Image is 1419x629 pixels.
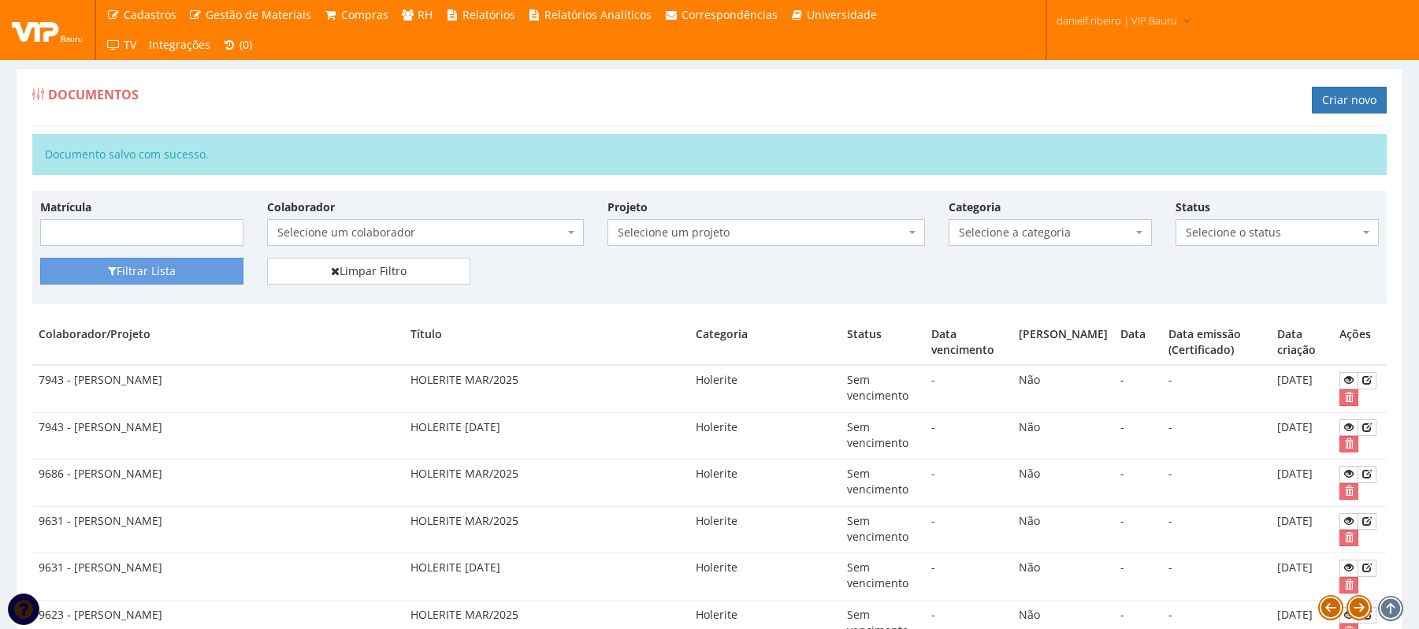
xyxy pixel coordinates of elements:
[841,460,925,507] td: Sem vencimento
[1271,460,1334,507] td: [DATE]
[217,30,259,60] a: (0)
[959,225,1132,240] span: Selecione a categoria
[404,320,689,365] th: Título
[267,219,584,246] span: Selecione um colaborador
[267,199,335,215] label: Colaborador
[206,7,311,22] span: Gestão de Materiais
[682,7,778,22] span: Correspondências
[404,553,689,601] td: HOLERITE [DATE]
[1176,199,1210,215] label: Status
[1012,460,1114,507] td: Não
[841,365,925,412] td: Sem vencimento
[32,320,404,365] th: Colaborador/Projeto
[1162,320,1271,365] th: Data emissão (Certificado)
[1057,13,1177,28] span: danielf.ribeiro | VIP Bauru
[462,7,515,22] span: Relatórios
[689,365,840,412] td: Holerite
[1176,219,1379,246] span: Selecione o status
[607,199,648,215] label: Projeto
[404,460,689,507] td: HOLERITE MAR/2025
[32,365,404,412] td: 7943 - [PERSON_NAME]
[404,365,689,412] td: HOLERITE MAR/2025
[32,412,404,460] td: 7943 - [PERSON_NAME]
[1114,320,1162,365] th: Data
[1271,412,1334,460] td: [DATE]
[1114,460,1162,507] td: -
[1271,506,1334,553] td: [DATE]
[689,412,840,460] td: Holerite
[1012,365,1114,412] td: Não
[124,37,136,52] span: TV
[618,225,905,240] span: Selecione um projeto
[1333,320,1387,365] th: Ações
[841,320,925,365] th: Status
[404,412,689,460] td: HOLERITE [DATE]
[1012,320,1114,365] th: [PERSON_NAME]
[1186,225,1359,240] span: Selecione o status
[267,258,470,285] a: Limpar Filtro
[48,86,139,103] span: Documentos
[1162,365,1271,412] td: -
[1012,412,1114,460] td: Não
[841,506,925,553] td: Sem vencimento
[925,320,1012,365] th: Data vencimento
[925,553,1012,601] td: -
[607,219,924,246] span: Selecione um projeto
[1114,365,1162,412] td: -
[1114,553,1162,601] td: -
[949,199,1001,215] label: Categoria
[418,7,433,22] span: RH
[341,7,388,22] span: Compras
[1271,320,1334,365] th: Data criação
[689,320,840,365] th: Categoria
[1114,412,1162,460] td: -
[689,553,840,601] td: Holerite
[240,37,252,52] span: (0)
[807,7,877,22] span: Universidade
[32,460,404,507] td: 9686 - [PERSON_NAME]
[925,412,1012,460] td: -
[149,37,210,52] span: Integrações
[841,412,925,460] td: Sem vencimento
[12,18,83,42] img: logo
[1162,460,1271,507] td: -
[40,258,243,285] button: Filtrar Lista
[1114,506,1162,553] td: -
[1271,365,1334,412] td: [DATE]
[1271,553,1334,601] td: [DATE]
[143,30,217,60] a: Integrações
[689,506,840,553] td: Holerite
[1162,506,1271,553] td: -
[925,365,1012,412] td: -
[1012,506,1114,553] td: Não
[100,30,143,60] a: TV
[1162,412,1271,460] td: -
[124,7,176,22] span: Cadastros
[32,553,404,601] td: 9631 - [PERSON_NAME]
[40,199,91,215] label: Matrícula
[1012,553,1114,601] td: Não
[277,225,564,240] span: Selecione um colaborador
[841,553,925,601] td: Sem vencimento
[925,506,1012,553] td: -
[544,7,652,22] span: Relatórios Analíticos
[32,134,1387,175] div: Documento salvo com sucesso.
[32,506,404,553] td: 9631 - [PERSON_NAME]
[404,506,689,553] td: HOLERITE MAR/2025
[949,219,1152,246] span: Selecione a categoria
[1162,553,1271,601] td: -
[689,460,840,507] td: Holerite
[1312,87,1387,114] a: Criar novo
[925,460,1012,507] td: -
